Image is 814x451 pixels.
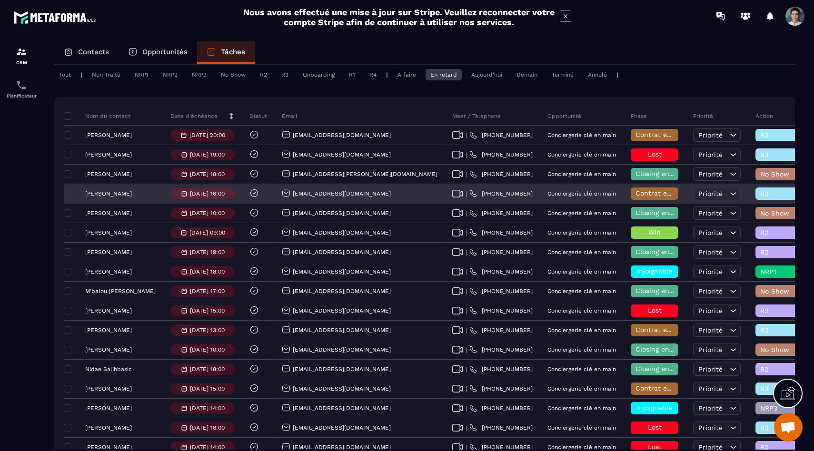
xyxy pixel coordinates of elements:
div: No Show [216,69,250,80]
span: Closing en cours [635,209,690,216]
span: No Show [760,287,800,295]
span: | [466,307,467,314]
p: [PERSON_NAME] [85,327,132,333]
p: Tâches [221,48,245,56]
span: injoignable [637,267,672,275]
a: [PHONE_NUMBER] [469,170,533,178]
p: M'balou [PERSON_NAME] [85,288,156,294]
span: R2 [760,307,800,314]
p: [DATE] 17:00 [190,288,225,294]
span: Priorité [698,443,723,451]
div: Annulé [583,69,612,80]
a: [PHONE_NUMBER] [469,365,533,373]
p: Conciergerie clé en main [547,268,616,275]
p: CRM [2,60,40,65]
p: Conciergerie clé en main [547,190,616,197]
span: injoignable [637,404,672,412]
span: Priorité [698,287,723,295]
span: Priorité [698,307,723,314]
p: [PERSON_NAME] [85,444,132,451]
div: Demain [512,69,542,80]
span: No Show [760,209,800,217]
p: Email [282,112,298,120]
span: Priorité [698,131,723,139]
img: logo [13,9,99,26]
p: [PERSON_NAME] [85,132,132,138]
span: | [466,190,467,197]
span: Priorité [698,424,723,431]
p: [DATE] 19:00 [190,249,225,255]
p: Opportunités [142,48,188,56]
a: [PHONE_NUMBER] [469,307,533,314]
a: Contacts [54,41,119,64]
span: | [466,366,467,373]
a: [PHONE_NUMBER] [469,151,533,158]
span: Contrat envoyé [635,189,685,197]
p: | [80,71,82,78]
p: Conciergerie clé en main [547,151,616,158]
a: [PHONE_NUMBER] [469,326,533,334]
a: [PHONE_NUMBER] [469,209,533,217]
p: Phase [631,112,647,120]
p: Meet / Téléphone [452,112,501,120]
span: R2 [760,229,800,236]
span: Contrat envoyé [635,384,685,392]
span: | [466,249,467,256]
span: | [466,346,467,353]
p: [DATE] 18:00 [190,268,225,275]
a: [PHONE_NUMBER] [469,404,533,412]
p: Opportunité [547,112,581,120]
p: Conciergerie clé en main [547,444,616,451]
span: Priorité [698,385,723,392]
a: [PHONE_NUMBER] [469,248,533,256]
p: Conciergerie clé en main [547,132,616,138]
span: NRP3 [760,404,800,412]
span: R2 [760,365,800,373]
span: Priorité [698,268,723,275]
span: Lost [648,423,662,431]
a: formationformationCRM [2,39,40,72]
span: Contrat envoyé [635,131,685,138]
p: [DATE] 16:00 [190,190,225,197]
span: | [466,288,467,295]
span: R2 [760,248,800,256]
p: [DATE] 09:00 [189,229,225,236]
p: Conciergerie clé en main [547,171,616,177]
p: | [616,71,618,78]
img: scheduler [16,79,27,91]
span: R3 [760,151,800,158]
span: R3 [760,424,800,431]
a: [PHONE_NUMBER] [469,385,533,392]
div: R3 [277,69,293,80]
span: | [466,327,467,334]
span: R3 [760,385,800,392]
span: Closing en cours [635,170,690,177]
div: R4 [365,69,381,80]
span: Priorité [698,151,723,158]
p: [PERSON_NAME] [85,171,132,177]
a: [PHONE_NUMBER] [469,268,533,275]
div: Tout [54,69,76,80]
div: À faire [393,69,421,80]
a: [PHONE_NUMBER] [469,424,533,431]
span: No Show [760,346,800,353]
p: [PERSON_NAME] [85,190,132,197]
span: Priorité [698,365,723,373]
span: No Show [760,170,800,178]
span: Contrat envoyé [635,326,685,333]
div: Onboarding [298,69,339,80]
div: NRP3 [187,69,211,80]
p: Priorité [693,112,713,120]
span: | [466,405,467,412]
a: [PHONE_NUMBER] [469,287,533,295]
span: | [466,171,467,178]
span: | [466,132,467,139]
p: [PERSON_NAME] [85,210,132,216]
p: Conciergerie clé en main [547,210,616,216]
p: [PERSON_NAME] [85,229,132,236]
span: | [466,444,467,451]
span: | [466,210,467,217]
span: | [466,151,467,158]
p: [DATE] 18:00 [190,366,225,373]
span: R3 [760,190,800,197]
